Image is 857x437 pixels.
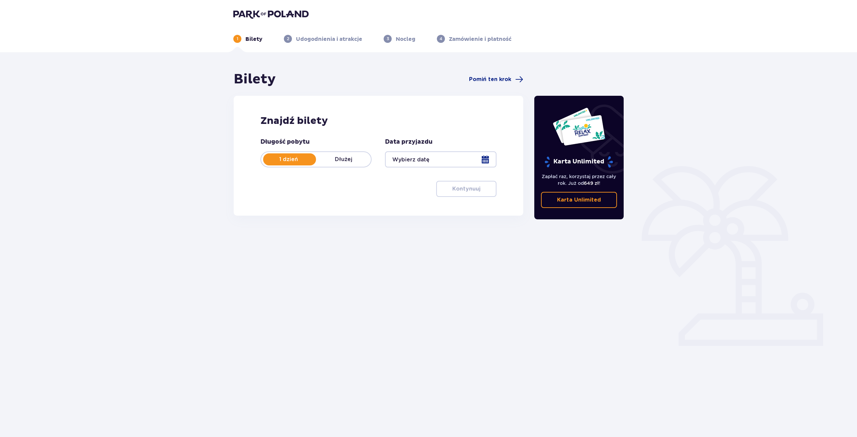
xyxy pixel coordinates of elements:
span: Pomiń ten krok [469,76,511,83]
p: 1 [237,36,238,42]
p: Udogodnienia i atrakcje [296,35,362,43]
p: 3 [387,36,389,42]
p: 4 [440,36,442,42]
a: Pomiń ten krok [469,75,523,83]
p: Długość pobytu [260,138,310,146]
img: Dwie karty całoroczne do Suntago z napisem 'UNLIMITED RELAX', na białym tle z tropikalnymi liśćmi... [552,107,606,146]
p: Nocleg [396,35,415,43]
div: 2Udogodnienia i atrakcje [284,35,362,43]
p: Bilety [245,35,262,43]
div: 4Zamówienie i płatność [437,35,512,43]
p: Karta Unlimited [557,196,601,204]
p: Data przyjazdu [385,138,433,146]
p: 1 dzień [261,156,316,163]
h1: Bilety [234,71,276,88]
h2: Znajdź bilety [260,115,496,127]
p: Karta Unlimited [544,156,614,168]
div: 1Bilety [233,35,262,43]
button: Kontynuuj [436,181,496,197]
p: Zapłać raz, korzystaj przez cały rok. Już od ! [541,173,617,187]
a: Karta Unlimited [541,192,617,208]
p: 2 [287,36,289,42]
p: Zamówienie i płatność [449,35,512,43]
p: Kontynuuj [452,185,480,193]
p: Dłużej [316,156,371,163]
span: 649 zł [584,180,599,186]
div: 3Nocleg [384,35,415,43]
img: Park of Poland logo [233,9,309,19]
